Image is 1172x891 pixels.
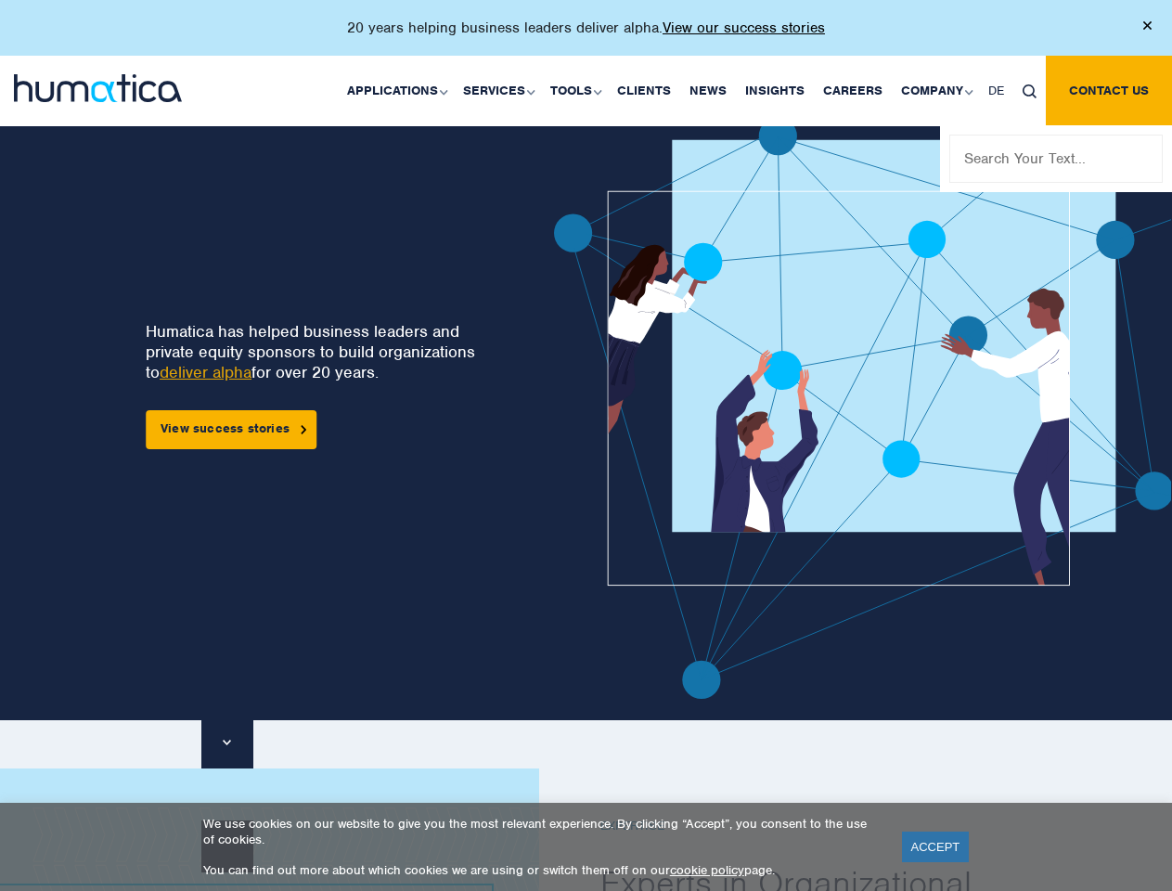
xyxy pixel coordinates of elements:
[14,74,182,102] img: logo
[814,56,892,126] a: Careers
[1023,84,1037,98] img: search_icon
[670,862,744,878] a: cookie policy
[347,19,825,37] p: 20 years helping business leaders deliver alpha.
[608,56,680,126] a: Clients
[203,862,879,878] p: You can find out more about which cookies we are using or switch them off on our page.
[663,19,825,37] a: View our success stories
[454,56,541,126] a: Services
[736,56,814,126] a: Insights
[338,56,454,126] a: Applications
[146,321,487,382] p: Humatica has helped business leaders and private equity sponsors to build organizations to for ov...
[680,56,736,126] a: News
[160,362,251,382] a: deliver alpha
[892,56,979,126] a: Company
[949,135,1163,183] input: Search Your Text...
[1046,56,1172,126] a: Contact us
[541,56,608,126] a: Tools
[988,83,1004,98] span: DE
[203,816,879,847] p: We use cookies on our website to give you the most relevant experience. By clicking “Accept”, you...
[223,740,231,745] img: downarrow
[301,425,306,433] img: arrowicon
[146,410,316,449] a: View success stories
[979,56,1013,126] a: DE
[902,832,970,862] a: ACCEPT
